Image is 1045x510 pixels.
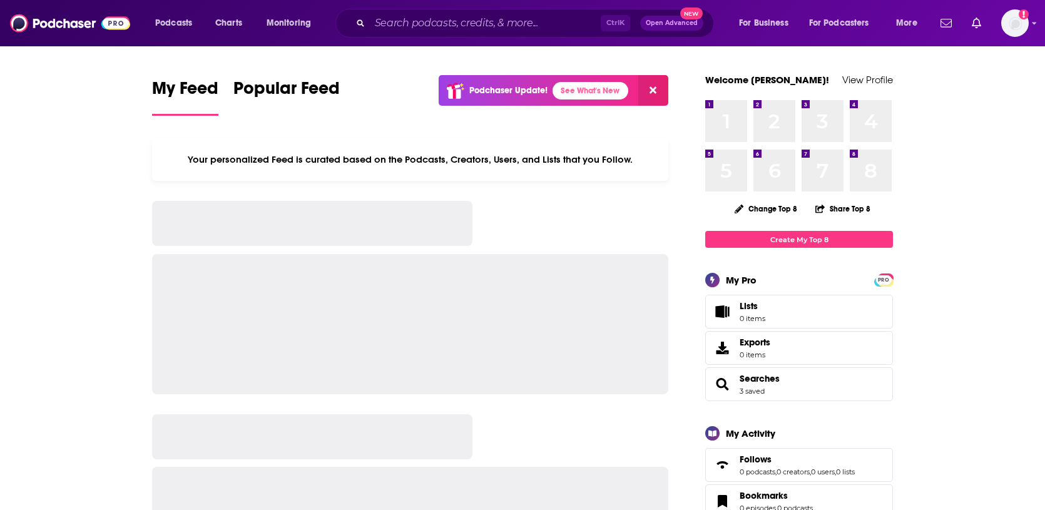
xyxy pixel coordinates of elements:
a: Lists [705,295,893,329]
a: 0 lists [836,467,855,476]
button: open menu [801,13,887,33]
span: Open Advanced [646,20,698,26]
button: Open AdvancedNew [640,16,703,31]
button: open menu [258,13,327,33]
span: More [896,14,917,32]
span: Logged in as lcohen [1001,9,1029,37]
span: Searches [705,367,893,401]
span: For Podcasters [809,14,869,32]
span: Lists [710,303,735,320]
span: Lists [740,300,765,312]
a: Show notifications dropdown [935,13,957,34]
span: Exports [710,339,735,357]
span: Exports [740,337,770,348]
span: Follows [705,448,893,482]
a: Bookmarks [710,492,735,510]
svg: Add a profile image [1019,9,1029,19]
div: Search podcasts, credits, & more... [347,9,726,38]
a: View Profile [842,74,893,86]
a: Welcome [PERSON_NAME]! [705,74,829,86]
span: 0 items [740,350,770,359]
a: My Feed [152,78,218,116]
span: New [680,8,703,19]
span: , [775,467,777,476]
span: Lists [740,300,758,312]
p: Podchaser Update! [469,85,548,96]
span: Charts [215,14,242,32]
span: My Feed [152,78,218,106]
div: Your personalized Feed is curated based on the Podcasts, Creators, Users, and Lists that you Follow. [152,138,668,181]
button: Show profile menu [1001,9,1029,37]
a: Show notifications dropdown [967,13,986,34]
a: See What's New [553,82,628,99]
span: , [810,467,811,476]
a: Create My Top 8 [705,231,893,248]
a: 0 podcasts [740,467,775,476]
a: Searches [740,373,780,384]
a: Exports [705,331,893,365]
button: open menu [730,13,804,33]
a: PRO [876,275,891,284]
a: Follows [740,454,855,465]
img: Podchaser - Follow, Share and Rate Podcasts [10,11,130,35]
a: 0 creators [777,467,810,476]
span: Follows [740,454,772,465]
button: open menu [146,13,208,33]
span: , [835,467,836,476]
span: PRO [876,275,891,285]
a: Bookmarks [740,490,813,501]
span: 0 items [740,314,765,323]
button: Change Top 8 [727,201,805,217]
a: 0 users [811,467,835,476]
a: Searches [710,375,735,393]
a: 3 saved [740,387,765,395]
div: My Pro [726,274,757,286]
span: For Business [739,14,788,32]
div: My Activity [726,427,775,439]
span: Bookmarks [740,490,788,501]
span: Ctrl K [601,15,630,31]
a: Charts [207,13,250,33]
input: Search podcasts, credits, & more... [370,13,601,33]
img: User Profile [1001,9,1029,37]
button: open menu [887,13,933,33]
span: Monitoring [267,14,311,32]
span: Podcasts [155,14,192,32]
a: Popular Feed [233,78,340,116]
a: Follows [710,456,735,474]
button: Share Top 8 [815,196,871,221]
span: Popular Feed [233,78,340,106]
